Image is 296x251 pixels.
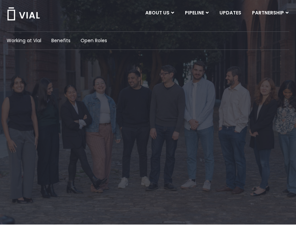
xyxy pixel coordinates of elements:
[247,7,294,19] a: PARTNERSHIPMenu Toggle
[180,7,214,19] a: PIPELINEMenu Toggle
[214,7,246,19] a: UPDATES
[51,37,70,44] a: Benefits
[81,37,107,44] a: Open Roles
[140,7,179,19] a: ABOUT USMenu Toggle
[7,7,40,20] img: Vial Logo
[7,37,41,44] a: Working at Vial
